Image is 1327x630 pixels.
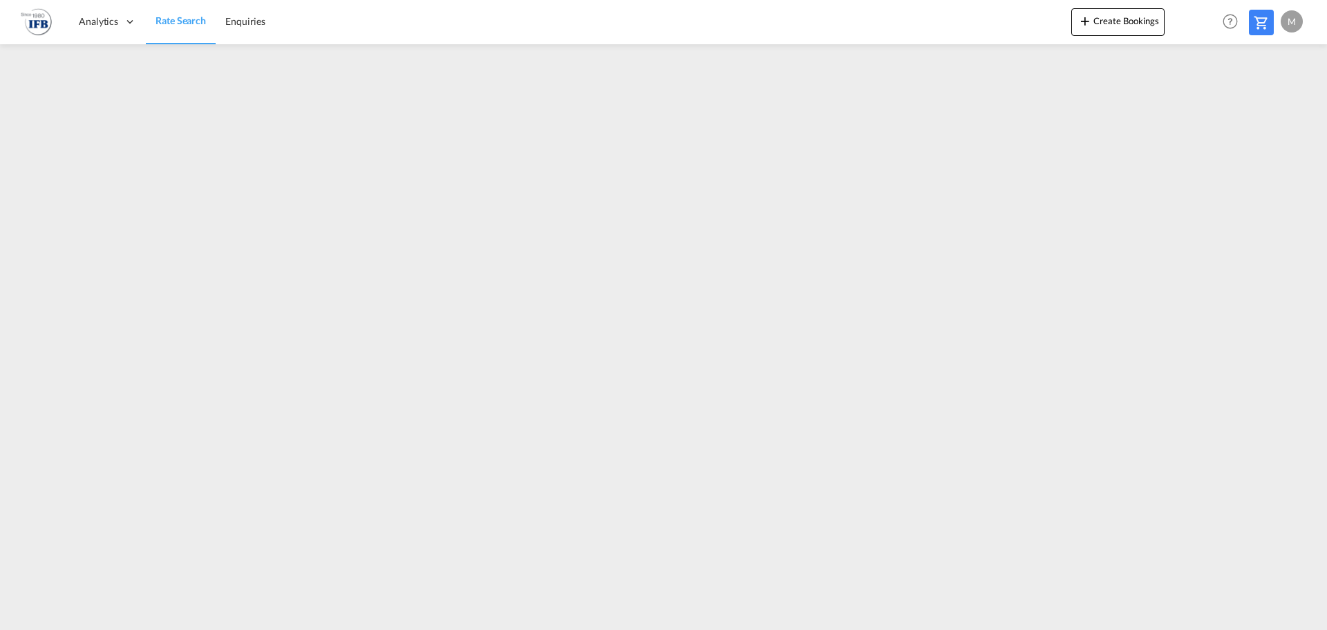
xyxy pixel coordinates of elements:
div: M [1281,10,1303,33]
div: Help [1218,10,1249,35]
span: Rate Search [156,15,206,26]
img: b628ab10256c11eeb52753acbc15d091.png [21,6,52,37]
span: Enquiries [225,15,265,27]
button: icon-plus 400-fgCreate Bookings [1071,8,1165,36]
span: Analytics [79,15,118,28]
span: Help [1218,10,1242,33]
md-icon: icon-plus 400-fg [1077,12,1093,29]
